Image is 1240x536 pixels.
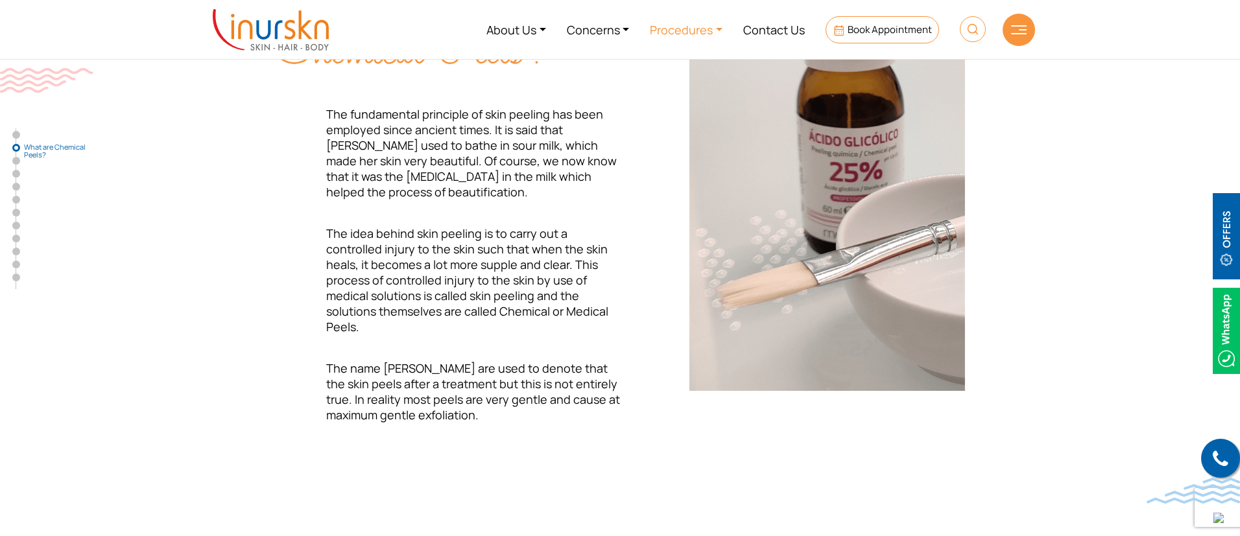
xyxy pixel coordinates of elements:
[1213,288,1240,374] img: Whatsappicon
[1213,513,1224,523] img: up-blue-arrow.svg
[639,5,733,54] a: Procedures
[826,16,939,43] a: Book Appointment
[960,16,986,42] img: HeaderSearch
[556,5,640,54] a: Concerns
[326,226,608,334] span: The idea behind skin peeling is to carry out a controlled injury to the skin such that when the s...
[1213,193,1240,279] img: offerBt
[1011,25,1027,34] img: hamLine.svg
[848,23,932,36] span: Book Appointment
[1147,478,1240,504] img: bluewave
[12,144,20,152] a: What are Chemical Peels?
[326,106,617,200] span: The fundamental principle of skin peeling has been employed since ancient times. It is said that ...
[1213,322,1240,336] a: Whatsappicon
[326,360,620,423] span: The name [PERSON_NAME] are used to denote that the skin peels after a treatment but this is not e...
[24,143,89,159] span: What are Chemical Peels?
[476,5,556,54] a: About Us
[213,9,329,51] img: inurskn-logo
[733,5,815,54] a: Contact Us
